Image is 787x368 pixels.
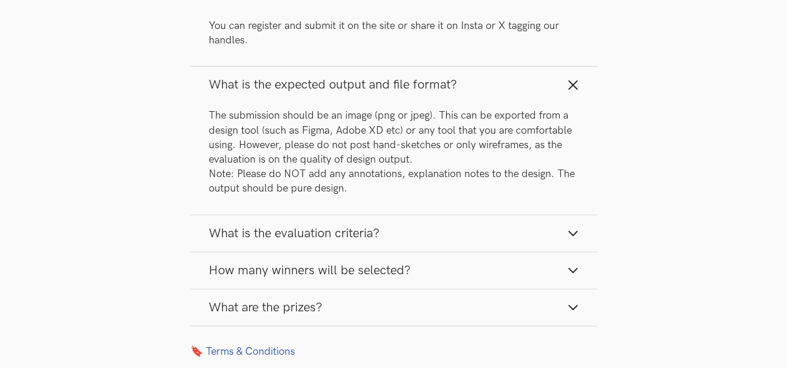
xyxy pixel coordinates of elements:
div: How do I submit? [190,13,597,66]
span: What are the prizes? [209,300,322,315]
div: What is the expected output and file format? [190,103,597,214]
button: What is the expected output and file format? [190,67,597,103]
button: What is the evaluation criteria? [190,215,597,252]
span: How many winners will be selected? [209,263,411,278]
p: You can register and submit it on the site or share it on Insta or X tagging our handles. [209,19,579,47]
span: What is the expected output and file format? [209,77,457,93]
span: What is the evaluation criteria? [209,226,379,241]
button: How many winners will be selected? [190,252,597,289]
button: What are the prizes? [190,289,597,326]
p: The submission should be an image (png or jpeg). This can be exported from a design tool (such as... [209,108,579,196]
a: 🔖 Terms & Conditions [190,345,597,358]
